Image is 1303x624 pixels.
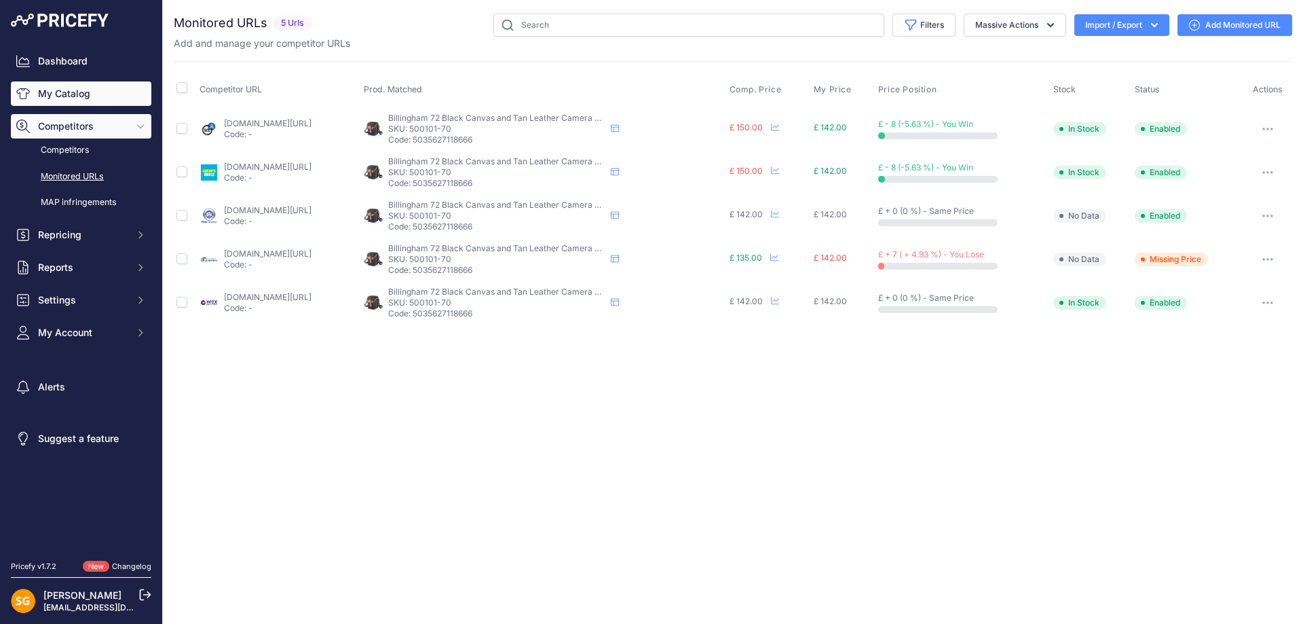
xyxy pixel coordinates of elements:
span: Comp. Price [730,84,782,95]
p: Code: 5035627118666 [388,178,605,189]
span: Missing Price [1135,253,1208,266]
a: [EMAIL_ADDRESS][DOMAIN_NAME] [43,602,185,612]
span: Price Position [878,84,937,95]
button: Comp. Price [730,84,785,95]
a: MAP infringements [11,191,151,215]
span: In Stock [1053,122,1106,136]
p: Code: 5035627118666 [388,308,605,319]
nav: Sidebar [11,49,151,545]
a: Changelog [112,562,151,571]
span: Enabled [1135,122,1187,136]
p: Code: - [224,259,311,270]
img: Pricefy Logo [11,14,109,27]
p: Code: - [224,216,311,227]
span: Status [1135,84,1160,94]
span: £ 142.00 [730,296,763,306]
span: My Account [38,326,127,339]
span: 5 Urls [273,16,312,31]
span: Enabled [1135,166,1187,179]
a: [DOMAIN_NAME][URL] [224,292,311,302]
span: In Stock [1053,296,1106,310]
span: New [83,561,109,572]
span: Billingham 72 Black Canvas and Tan Leather Camera Bag [388,243,609,253]
span: In Stock [1053,166,1106,179]
h2: Monitored URLs [174,14,267,33]
span: Billingham 72 Black Canvas and Tan Leather Camera Bag [388,113,609,123]
button: Price Position [878,84,939,95]
button: Reports [11,255,151,280]
span: Reports [38,261,127,274]
span: £ + 0 (0 %) - Same Price [878,293,974,303]
span: £ - 8 (-5.63 %) - You Win [878,119,973,129]
span: £ + 7 ( + 4.93 %) - You Lose [878,249,984,259]
span: Competitor URL [200,84,262,94]
span: Actions [1253,84,1283,94]
span: £ 142.00 [814,166,847,176]
button: Massive Actions [964,14,1066,37]
input: Search [493,14,884,37]
p: Add and manage your competitor URLs [174,37,350,50]
a: [DOMAIN_NAME][URL] [224,162,311,172]
a: Add Monitored URL [1177,14,1292,36]
a: Monitored URLs [11,165,151,189]
span: Settings [38,293,127,307]
span: £ 150.00 [730,122,763,132]
a: Competitors [11,139,151,162]
span: No Data [1053,253,1106,266]
p: Code: - [224,303,311,314]
p: Code: 5035627118666 [388,134,605,145]
button: Competitors [11,114,151,139]
span: Enabled [1135,209,1187,223]
span: £ - 8 (-5.63 %) - You Win [878,162,973,172]
span: £ 142.00 [814,209,847,219]
span: £ 142.00 [730,209,763,219]
span: Billingham 72 Black Canvas and Tan Leather Camera Bag [388,156,609,166]
span: Repricing [38,228,127,242]
span: Competitors [38,120,127,133]
span: £ 150.00 [730,166,763,176]
p: SKU: 500101-70 [388,167,605,178]
p: SKU: 500101-70 [388,124,605,134]
span: Enabled [1135,296,1187,310]
p: Code: - [224,129,311,140]
span: £ 135.00 [730,253,762,263]
p: SKU: 500101-70 [388,210,605,221]
span: £ + 0 (0 %) - Same Price [878,206,974,216]
button: My Account [11,320,151,345]
a: [PERSON_NAME] [43,589,121,601]
button: Import / Export [1074,14,1169,36]
span: £ 142.00 [814,296,847,306]
button: Repricing [11,223,151,247]
button: My Price [814,84,854,95]
button: Filters [892,14,956,37]
span: No Data [1053,209,1106,223]
a: [DOMAIN_NAME][URL] [224,249,311,259]
a: Alerts [11,375,151,399]
span: Billingham 72 Black Canvas and Tan Leather Camera Bag [388,200,609,210]
a: Suggest a feature [11,426,151,451]
span: Billingham 72 Black Canvas and Tan Leather Camera Bag [388,287,609,297]
div: Pricefy v1.7.2 [11,561,56,572]
p: SKU: 500101-70 [388,297,605,308]
span: My Price [814,84,852,95]
span: Stock [1053,84,1076,94]
button: Settings [11,288,151,312]
a: [DOMAIN_NAME][URL] [224,205,311,215]
p: SKU: 500101-70 [388,254,605,265]
span: Prod. Matched [364,84,422,94]
a: My Catalog [11,81,151,106]
span: £ 142.00 [814,122,847,132]
a: Dashboard [11,49,151,73]
span: £ 142.00 [814,253,847,263]
a: [DOMAIN_NAME][URL] [224,118,311,128]
p: Code: 5035627118666 [388,221,605,232]
p: Code: 5035627118666 [388,265,605,276]
p: Code: - [224,172,311,183]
